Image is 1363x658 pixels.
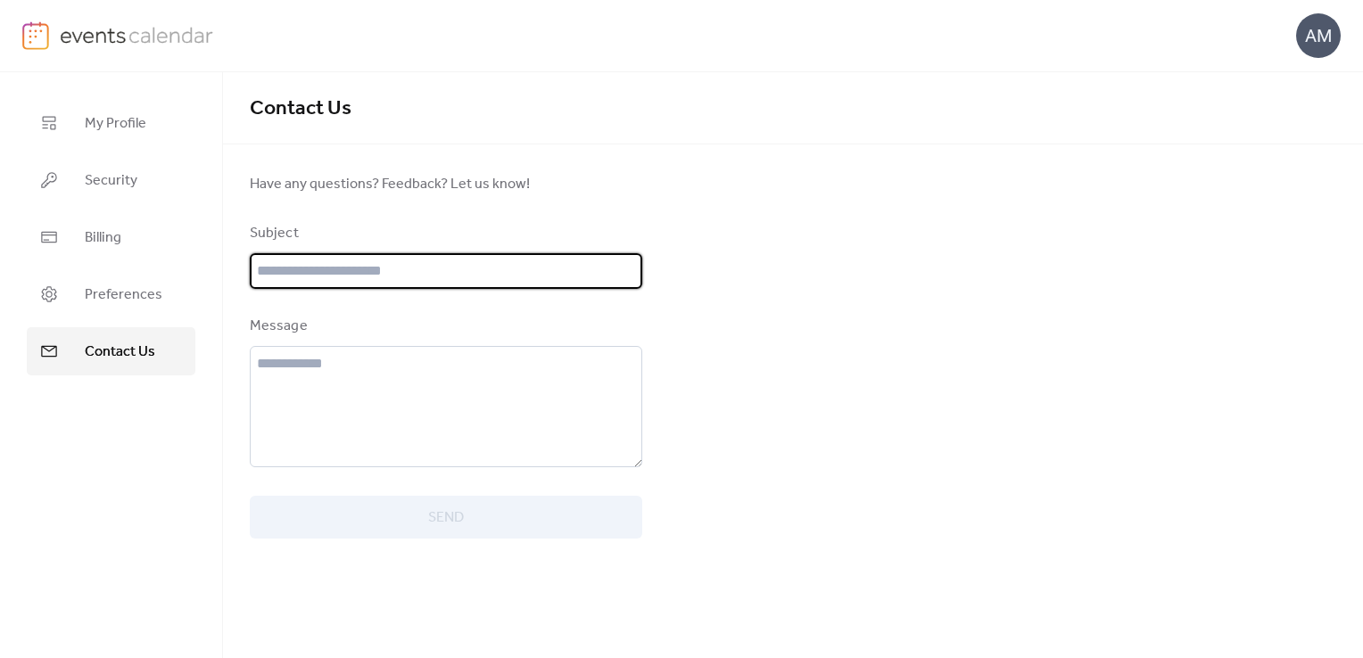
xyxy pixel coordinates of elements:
[85,113,146,135] span: My Profile
[250,174,642,195] span: Have any questions? Feedback? Let us know!
[60,21,214,48] img: logo-type
[250,223,639,244] div: Subject
[27,99,195,147] a: My Profile
[27,270,195,318] a: Preferences
[85,341,155,363] span: Contact Us
[85,284,162,306] span: Preferences
[250,316,639,337] div: Message
[27,327,195,375] a: Contact Us
[22,21,49,50] img: logo
[27,156,195,204] a: Security
[250,89,351,128] span: Contact Us
[1296,13,1341,58] div: AM
[85,227,121,249] span: Billing
[27,213,195,261] a: Billing
[85,170,137,192] span: Security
